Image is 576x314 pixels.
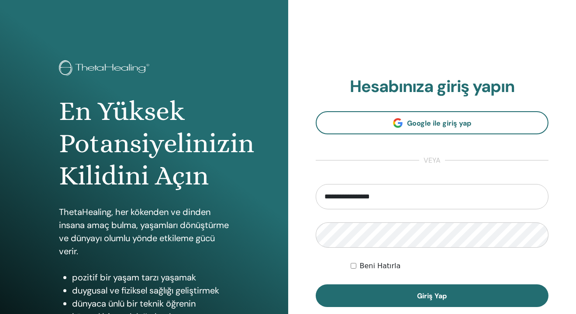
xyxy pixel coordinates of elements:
[72,284,229,297] li: duygusal ve fiziksel sağlığı geliştirmek
[72,271,229,284] li: pozitif bir yaşam tarzı yaşamak
[316,77,549,97] h2: Hesabınıza giriş yapın
[417,291,447,300] span: Giriş Yap
[407,119,471,128] span: Google ile giriş yap
[59,205,229,258] p: ThetaHealing, her kökenden ve dinden insana amaç bulma, yaşamları dönüştürme ve dünyayı olumlu yö...
[316,111,549,134] a: Google ile giriş yap
[316,284,549,307] button: Giriş Yap
[72,297,229,310] li: dünyaca ünlü bir teknik öğrenin
[351,261,548,271] div: Keep me authenticated indefinitely or until I manually logout
[360,261,401,271] label: Beni Hatırla
[419,155,445,166] span: veya
[59,95,229,192] h1: En Yüksek Potansiyelinizin Kilidini Açın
